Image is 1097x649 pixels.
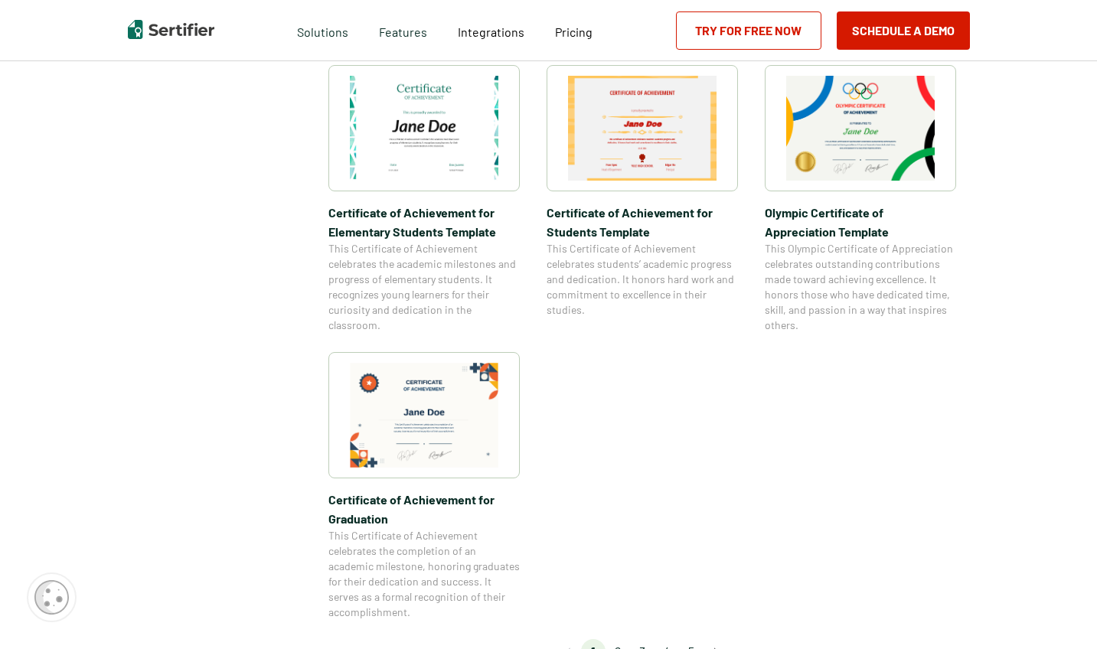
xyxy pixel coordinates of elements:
button: Schedule a Demo [837,11,970,50]
span: Certificate of Achievement for Students Template [547,203,738,241]
span: Features [379,21,427,40]
span: Certificate of Achievement for Graduation [328,490,520,528]
img: Sertifier | Digital Credentialing Platform [128,20,214,39]
a: Olympic Certificate of Appreciation​ TemplateOlympic Certificate of Appreciation​ TemplateThis Ol... [765,65,956,333]
a: Certificate of Achievement for Elementary Students TemplateCertificate of Achievement for Element... [328,65,520,333]
span: Solutions [297,21,348,40]
a: Certificate of Achievement for Students TemplateCertificate of Achievement for Students TemplateT... [547,65,738,333]
a: Try for Free Now [676,11,821,50]
img: Certificate of Achievement for Graduation [350,363,498,468]
span: This Certificate of Achievement celebrates the academic milestones and progress of elementary stu... [328,241,520,333]
span: This Olympic Certificate of Appreciation celebrates outstanding contributions made toward achievi... [765,241,956,333]
a: Certificate of Achievement for GraduationCertificate of Achievement for GraduationThis Certificat... [328,352,520,620]
img: Cookie Popup Icon [34,580,69,615]
span: Pricing [555,24,593,39]
span: Olympic Certificate of Appreciation​ Template [765,203,956,241]
img: Certificate of Achievement for Students Template [568,76,717,181]
a: Integrations [458,21,524,40]
span: This Certificate of Achievement celebrates students’ academic progress and dedication. It honors ... [547,241,738,318]
a: Pricing [555,21,593,40]
span: This Certificate of Achievement celebrates the completion of an academic milestone, honoring grad... [328,528,520,620]
img: Certificate of Achievement for Elementary Students Template [350,76,498,181]
img: Olympic Certificate of Appreciation​ Template [786,76,935,181]
span: Certificate of Achievement for Elementary Students Template [328,203,520,241]
span: Integrations [458,24,524,39]
iframe: Chat Widget [1020,576,1097,649]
